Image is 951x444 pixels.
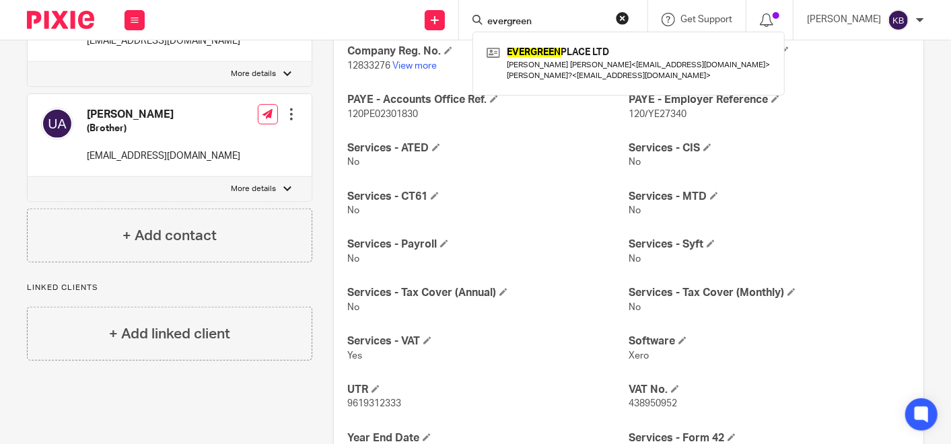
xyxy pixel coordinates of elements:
span: No [347,206,359,215]
span: 120/YE27340 [629,110,686,119]
h4: + Add linked client [109,324,230,344]
p: Linked clients [27,283,312,293]
button: Clear [616,11,629,25]
p: More details [232,69,277,79]
span: Yes [347,351,362,361]
img: svg%3E [888,9,909,31]
h4: Services - ATED [347,141,629,155]
h4: Services - Syft [629,237,910,252]
input: Search [486,16,607,28]
h4: Services - VAT [347,334,629,348]
h4: Services - Tax Cover (Monthly) [629,286,910,300]
p: More details [232,184,277,194]
h4: [PERSON_NAME] [87,108,240,122]
h4: Services - MTD [629,190,910,204]
h4: Services - Payroll [347,237,629,252]
span: No [347,303,359,312]
h4: UTR [347,383,629,397]
a: View more [392,61,437,71]
h5: (Brother) [87,122,240,135]
span: Get Support [680,15,732,24]
span: 120PE02301830 [347,110,418,119]
span: 12833276 [347,61,390,71]
span: No [629,254,641,264]
span: 9619312333 [347,399,401,408]
img: Pixie [27,11,94,29]
p: [PERSON_NAME] [807,13,881,26]
span: No [629,206,641,215]
h4: + Add contact [122,225,217,246]
span: No [629,303,641,312]
p: [EMAIL_ADDRESS][DOMAIN_NAME] [87,34,240,48]
span: 438950952 [629,399,677,408]
span: Xero [629,351,649,361]
h4: Company Reg. No. [347,44,629,59]
h4: Services - CIS [629,141,910,155]
img: svg%3E [41,108,73,140]
p: [EMAIL_ADDRESS][DOMAIN_NAME] [87,149,240,163]
h4: PAYE - Accounts Office Ref. [347,93,629,107]
h4: Services - Tax Cover (Annual) [347,286,629,300]
h4: PAYE - Employer Reference [629,93,910,107]
span: No [347,254,359,264]
h4: VAT No. [629,383,910,397]
h4: Software [629,334,910,348]
span: No [347,157,359,167]
h4: Services - CT61 [347,190,629,204]
span: No [629,157,641,167]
